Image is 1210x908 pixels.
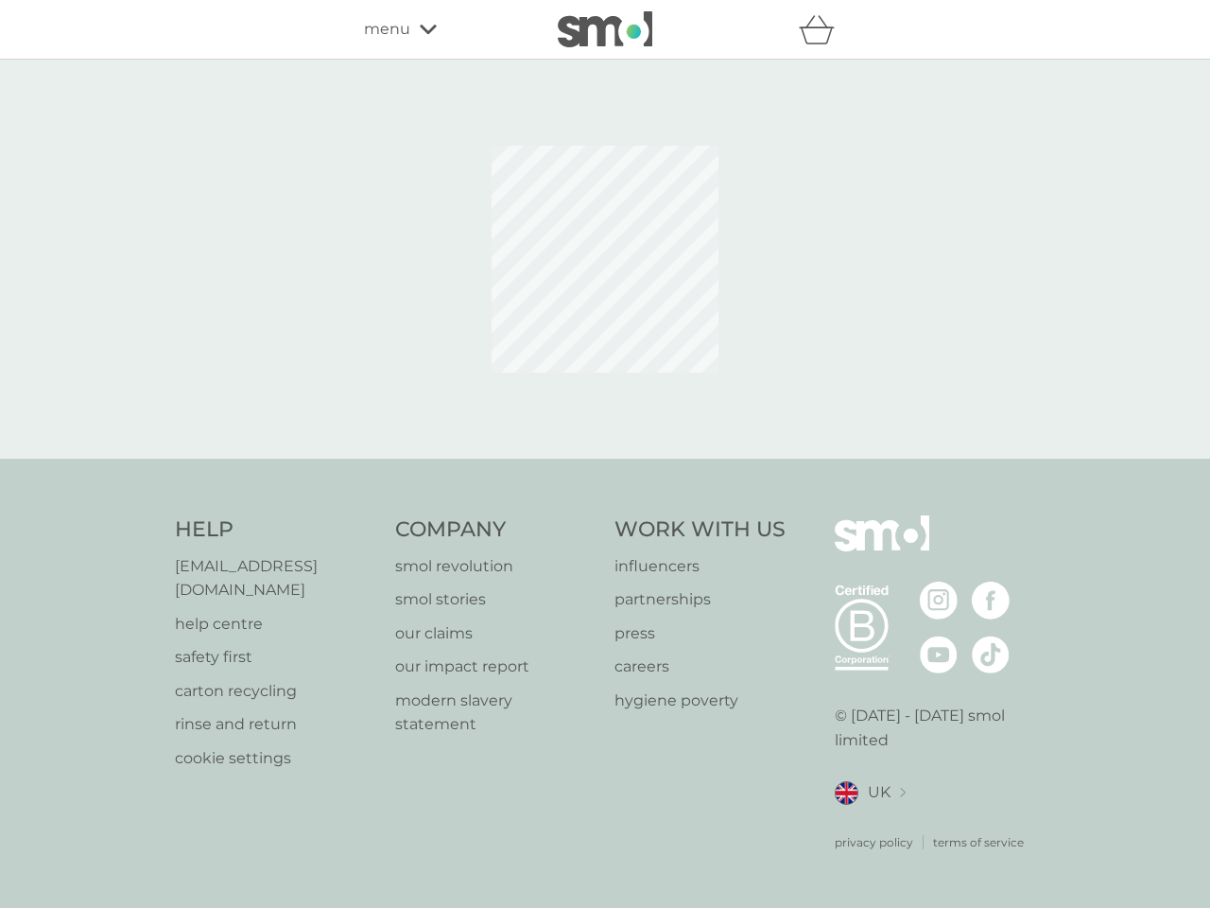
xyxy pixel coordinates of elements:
img: visit the smol Facebook page [972,582,1010,620]
a: modern slavery statement [395,689,596,737]
a: hygiene poverty [614,689,786,713]
a: our impact report [395,655,596,679]
a: influencers [614,554,786,579]
h4: Work With Us [614,515,786,545]
div: basket [799,10,846,48]
span: UK [868,780,890,805]
h4: Help [175,515,376,545]
a: rinse and return [175,712,376,737]
a: partnerships [614,587,786,612]
a: cookie settings [175,746,376,771]
a: carton recycling [175,679,376,704]
a: our claims [395,621,596,646]
img: visit the smol Instagram page [920,582,958,620]
span: menu [364,17,410,42]
img: visit the smol Tiktok page [972,636,1010,673]
p: © [DATE] - [DATE] smol limited [835,704,1036,752]
a: safety first [175,645,376,670]
img: smol [558,11,652,47]
a: press [614,621,786,646]
a: terms of service [933,833,1024,851]
h4: Company [395,515,596,545]
a: help centre [175,612,376,637]
a: privacy policy [835,833,913,851]
img: smol [835,515,929,580]
a: smol stories [395,587,596,612]
img: visit the smol Youtube page [920,636,958,673]
a: [EMAIL_ADDRESS][DOMAIN_NAME] [175,554,376,602]
a: smol revolution [395,554,596,579]
a: careers [614,655,786,679]
img: select a new location [900,788,906,798]
img: UK flag [835,781,858,805]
